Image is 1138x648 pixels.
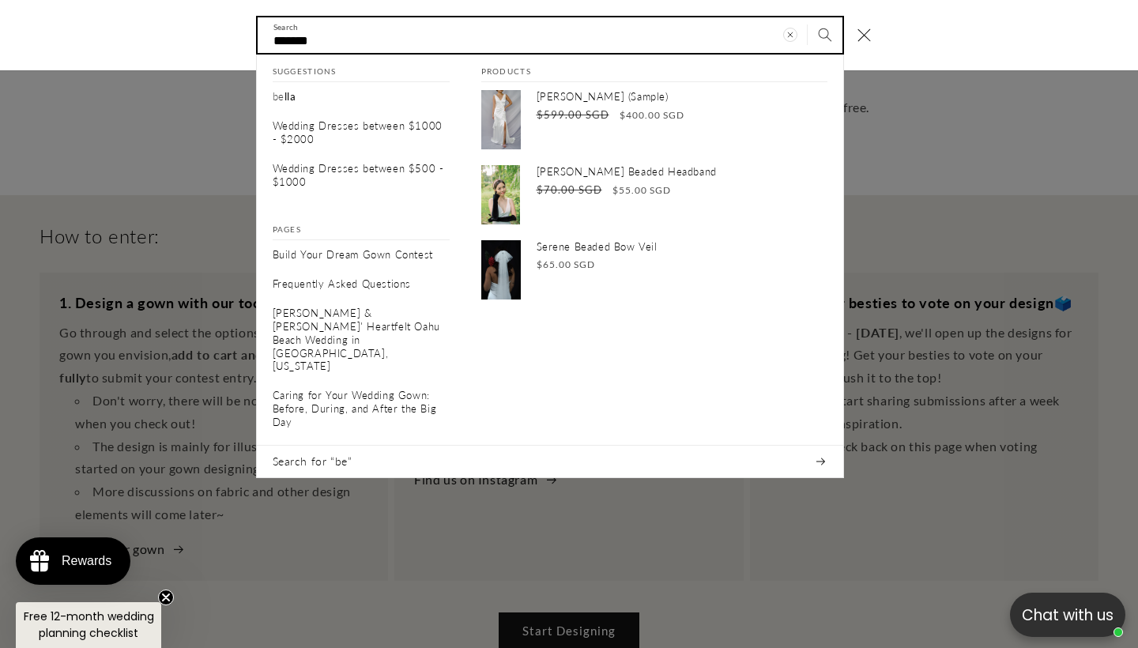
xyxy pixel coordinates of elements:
[465,158,843,233] a: [PERSON_NAME] Beaded Headband $70.00 SGD $55.00 SGD
[273,454,352,469] span: Search for “be”
[1010,604,1125,627] p: Chat with us
[481,91,521,150] img: Bella ruffles minimal bridal gown | Bone and Grey Bridal
[537,183,602,198] s: $70.00 SGD
[537,258,595,272] span: $65.00 SGD
[273,277,412,291] p: Frequently Asked Questions
[465,232,843,307] a: Serene Beaded Bow Veil $65.00 SGD
[62,554,111,568] div: Rewards
[16,602,161,648] div: Free 12-month wedding planning checklistClose teaser
[24,608,154,641] span: Free 12-month wedding planning checklist
[257,111,465,154] a: Wedding Dresses between $1000 - $2000
[620,108,684,122] span: $400.00 SGD
[847,18,882,53] button: Close
[257,269,465,299] a: Frequently Asked Questions
[257,240,465,269] a: Build Your Dream Gown Contest
[257,299,465,381] a: [PERSON_NAME] & [PERSON_NAME]' Heartfelt Oahu Beach Wedding in [GEOGRAPHIC_DATA], [US_STATE]
[537,240,827,254] p: Serene Beaded Bow Veil
[257,382,465,438] a: Caring for Your Wedding Gown: Before, During, and After the Big Day
[257,154,465,197] a: Wedding Dresses between $500 - $1000
[158,590,174,605] button: Close teaser
[612,183,671,198] span: $55.00 SGD
[273,91,296,104] p: bella
[481,240,521,300] img: Serene Beaded Bow Veil | Bone & Grey Bridal Accessories
[481,166,521,225] img: Blair Beaded Headband | Bone & Grey Bridal Accessories
[273,91,284,104] mark: be
[808,17,842,52] button: Search
[537,91,827,104] p: [PERSON_NAME] (Sample)
[273,119,450,146] p: Wedding Dresses between $1000 - $2000
[273,390,450,430] p: Caring for Your Wedding Gown: Before, During, and After the Big Day
[257,83,465,112] a: bella
[481,55,827,83] h2: Products
[773,17,808,52] button: Clear search term
[284,91,296,104] span: lla
[273,248,433,262] p: Build Your Dream Gown Contest
[273,213,450,241] h2: Pages
[537,107,609,123] s: $599.00 SGD
[537,166,827,179] p: [PERSON_NAME] Beaded Headband
[273,162,450,189] p: Wedding Dresses between $500 - $1000
[465,83,843,158] a: [PERSON_NAME] (Sample) $599.00 SGD $400.00 SGD
[1010,593,1125,637] button: Open chatbox
[273,55,450,83] h2: Suggestions
[273,307,450,373] p: [PERSON_NAME] & [PERSON_NAME]' Heartfelt Oahu Beach Wedding in [GEOGRAPHIC_DATA], [US_STATE]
